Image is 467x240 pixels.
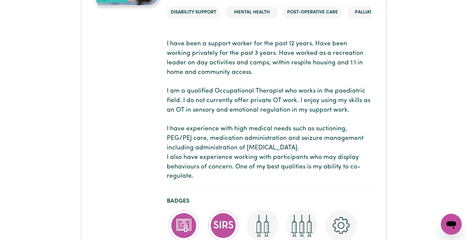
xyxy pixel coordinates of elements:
li: Disability Support [167,6,220,19]
li: Palliative care [347,6,399,19]
p: I have been a support worker for the past 12 years. Have been working privately for the past 3 ye... [167,39,371,181]
iframe: Button to launch messaging window [441,214,462,235]
li: Mental Health [225,6,278,19]
li: Post-operative care [283,6,342,19]
h2: Badges [167,198,371,205]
